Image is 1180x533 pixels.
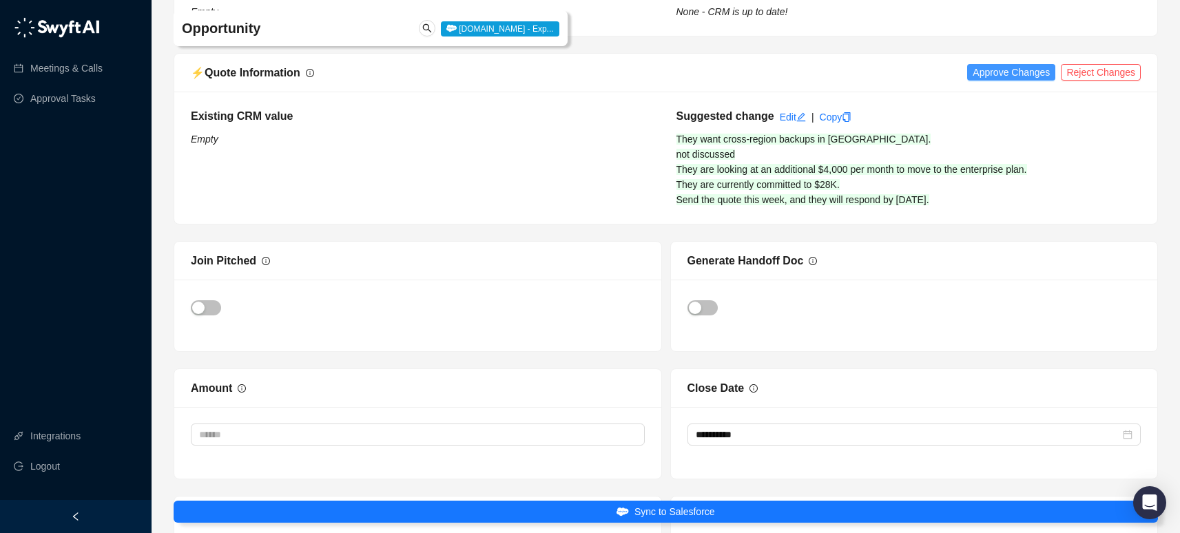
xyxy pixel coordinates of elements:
[14,461,23,471] span: logout
[191,300,221,315] button: Join Pitched
[191,108,656,125] h5: Existing CRM value
[1061,64,1141,81] button: Reject Changes
[780,112,806,123] a: Edit
[842,112,851,122] span: copy
[687,252,804,269] div: Generate Handoff Doc
[973,65,1050,80] span: Approve Changes
[71,512,81,521] span: left
[796,112,806,122] span: edit
[676,134,1027,205] span: They want cross-region backups in [GEOGRAPHIC_DATA]. not discussed They are looking at an additio...
[30,452,60,480] span: Logout
[182,19,398,38] h4: Opportunity
[809,257,817,265] span: info-circle
[174,501,1158,523] button: Sync to Salesforce
[30,422,81,450] a: Integrations
[14,17,100,38] img: logo-05li4sbe.png
[1066,65,1135,80] span: Reject Changes
[191,134,218,145] i: Empty
[30,54,103,82] a: Meetings & Calls
[441,23,559,34] a: [DOMAIN_NAME] - Exp...
[422,23,432,33] span: search
[238,384,246,393] span: info-circle
[191,252,256,269] div: Join Pitched
[1133,486,1166,519] div: Open Intercom Messenger
[676,108,774,125] h5: Suggested change
[967,64,1055,81] button: Approve Changes
[749,384,758,393] span: info-circle
[820,112,852,123] a: Copy
[687,300,718,315] button: Generate Handoff Doc
[441,21,559,36] span: [DOMAIN_NAME] - Exp...
[262,257,270,265] span: info-circle
[306,69,314,77] span: info-circle
[696,427,1121,442] input: Close Date
[191,67,300,79] span: ⚡️ Quote Information
[676,6,788,17] i: None - CRM is up to date!
[634,504,715,519] span: Sync to Salesforce
[191,6,218,17] i: Empty
[192,424,644,445] input: Amount
[811,109,814,125] div: |
[30,85,96,112] a: Approval Tasks
[191,379,232,397] div: Amount
[687,379,745,397] div: Close Date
